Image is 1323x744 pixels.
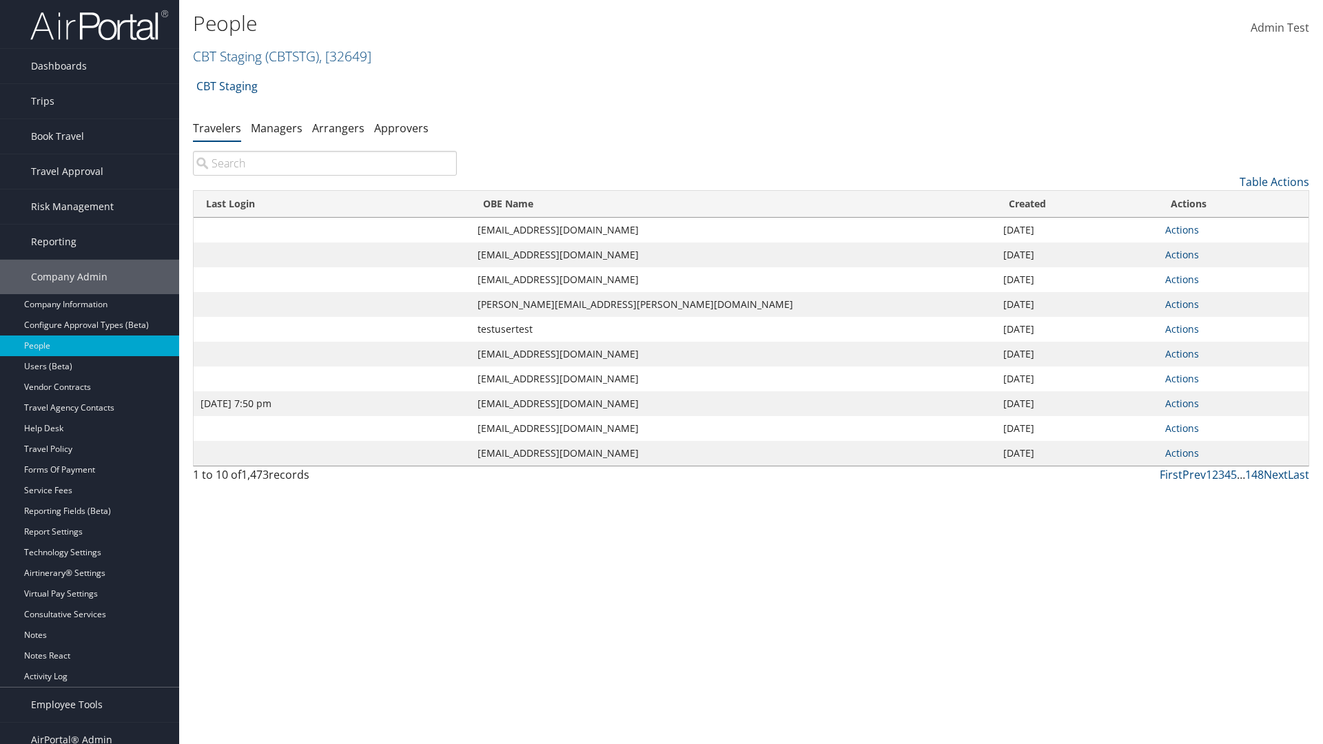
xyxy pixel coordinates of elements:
a: Actions [1165,422,1199,435]
span: Company Admin [31,260,107,294]
a: 148 [1245,467,1264,482]
a: CBT Staging [193,47,371,65]
a: Admin Test [1251,7,1309,50]
span: Employee Tools [31,688,103,722]
a: Actions [1165,322,1199,335]
span: Travel Approval [31,154,103,189]
h1: People [193,9,937,38]
span: 1,473 [241,467,269,482]
td: [DATE] [996,317,1158,342]
td: [DATE] [996,416,1158,441]
th: Last Login: activate to sort column ascending [194,191,471,218]
td: [EMAIL_ADDRESS][DOMAIN_NAME] [471,267,996,292]
a: Next [1264,467,1288,482]
span: Trips [31,84,54,118]
a: Actions [1165,248,1199,261]
a: Travelers [193,121,241,136]
span: … [1237,467,1245,482]
a: Actions [1165,372,1199,385]
th: Actions [1158,191,1309,218]
a: Actions [1165,347,1199,360]
a: 5 [1231,467,1237,482]
img: airportal-logo.png [30,9,168,41]
a: Actions [1165,298,1199,311]
span: Admin Test [1251,20,1309,35]
th: OBE Name: activate to sort column ascending [471,191,996,218]
a: Table Actions [1240,174,1309,189]
td: [DATE] [996,366,1158,391]
span: Book Travel [31,119,84,154]
td: [PERSON_NAME][EMAIL_ADDRESS][PERSON_NAME][DOMAIN_NAME] [471,292,996,317]
td: [DATE] [996,267,1158,292]
td: [DATE] [996,242,1158,267]
td: [DATE] [996,292,1158,317]
a: Approvers [374,121,429,136]
a: 2 [1212,467,1218,482]
a: Actions [1165,273,1199,286]
span: Risk Management [31,189,114,224]
a: 4 [1224,467,1231,482]
td: [EMAIL_ADDRESS][DOMAIN_NAME] [471,416,996,441]
input: Search [193,151,457,176]
a: Last [1288,467,1309,482]
a: 3 [1218,467,1224,482]
td: [DATE] 7:50 pm [194,391,471,416]
a: CBT Staging [196,72,258,100]
td: [EMAIL_ADDRESS][DOMAIN_NAME] [471,391,996,416]
a: Actions [1165,446,1199,459]
td: [EMAIL_ADDRESS][DOMAIN_NAME] [471,218,996,242]
td: [DATE] [996,218,1158,242]
span: Reporting [31,225,76,259]
div: 1 to 10 of records [193,466,457,490]
th: Created: activate to sort column ascending [996,191,1158,218]
td: [EMAIL_ADDRESS][DOMAIN_NAME] [471,366,996,391]
a: Actions [1165,223,1199,236]
a: Arrangers [312,121,365,136]
a: Managers [251,121,302,136]
span: , [ 32649 ] [319,47,371,65]
td: [EMAIL_ADDRESS][DOMAIN_NAME] [471,441,996,466]
a: First [1160,467,1182,482]
td: [DATE] [996,342,1158,366]
a: Actions [1165,397,1199,410]
td: [DATE] [996,391,1158,416]
span: Dashboards [31,49,87,83]
a: 1 [1206,467,1212,482]
span: ( CBTSTG ) [265,47,319,65]
td: [EMAIL_ADDRESS][DOMAIN_NAME] [471,342,996,366]
a: Prev [1182,467,1206,482]
td: [DATE] [996,441,1158,466]
td: testusertest [471,317,996,342]
td: [EMAIL_ADDRESS][DOMAIN_NAME] [471,242,996,267]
